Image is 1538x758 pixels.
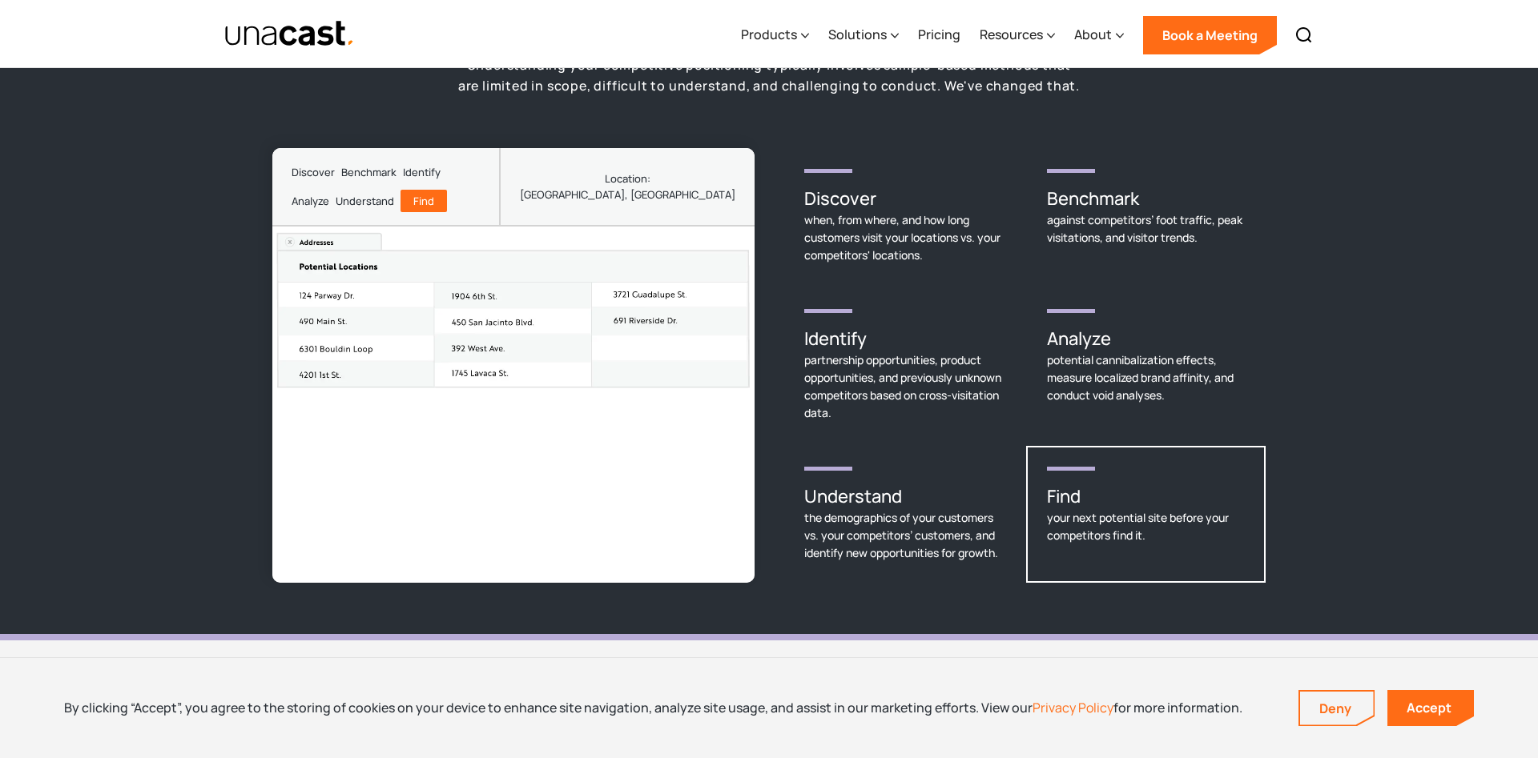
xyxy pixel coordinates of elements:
div: Solutions [828,2,899,68]
div: Find [413,193,434,209]
h3: Benchmark [1047,186,1245,211]
div: when, from where, and how long customers visit your locations vs. your competitors' locations. [804,211,1002,264]
div: Solutions [828,25,887,44]
h3: Discover [804,186,1002,211]
div: By clicking “Accept”, you agree to the storing of cookies on your device to enhance site navigati... [64,699,1242,716]
div: Resources [980,2,1055,68]
div: against competitors’ foot traffic, peak visitations, and visitor trends. [1047,211,1245,247]
div: your next potential site before your competitors find it. [1047,509,1245,544]
a: Understand [336,186,394,215]
a: Benchmark [341,158,397,186]
p: Understanding your competitive positioning typically involves sample-based methods that are limit... [457,54,1081,97]
h3: Find [1047,483,1245,509]
div: Resources [980,25,1043,44]
div: potential cannibalization effects, measure localized brand affinity, and conduct void analyses. [1047,351,1245,404]
a: Accept [1387,690,1474,726]
img: Find Dashboard [272,227,755,417]
a: Pricing [918,2,960,68]
div: About [1074,25,1112,44]
img: Search icon [1294,26,1314,45]
div: the demographics of your customers vs. your competitors’ customers, and identify new opportunitie... [804,509,1002,562]
a: Privacy Policy [1033,699,1113,716]
a: home [224,20,355,48]
div: Location: [GEOGRAPHIC_DATA], [GEOGRAPHIC_DATA] [520,170,735,203]
div: partnership opportunities, product opportunities, and previously unknown competitors based on cro... [804,351,1002,422]
h3: Analyze [1047,326,1245,351]
a: Deny [1300,692,1374,725]
a: Identify [403,158,441,186]
h3: Understand [804,483,1002,509]
a: Analyze [292,186,329,215]
h3: Identify [804,326,1002,351]
div: Products [741,25,797,44]
div: Products [741,2,809,68]
img: Unacast text logo [224,20,355,48]
a: Discover [292,158,335,186]
a: Book a Meeting [1143,16,1277,54]
div: About [1074,2,1124,68]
